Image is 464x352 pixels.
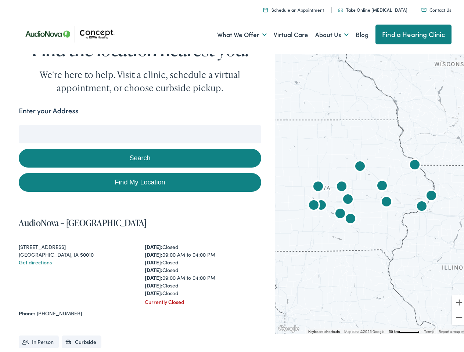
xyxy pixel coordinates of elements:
div: Closed 09:00 AM to 04:00 PM Closed Closed 09:00 AM to 04:00 PM Closed Closed [145,241,261,295]
div: Concept by Iowa Hearing by AudioNova [339,189,357,207]
a: Find a Hearing Clinic [375,22,452,42]
a: About Us [315,19,349,46]
img: utility icon [338,5,343,10]
div: We're here to help. Visit a clinic, schedule a virtual appointment, or choose curbside pickup. [22,66,258,92]
div: AudioNova [312,195,330,213]
img: utility icon [421,6,427,10]
a: [PHONE_NUMBER] [37,307,82,315]
strong: [DATE]: [145,249,162,256]
div: Concept by Iowa Hearing by AudioNova [309,176,327,194]
a: Terms [424,327,434,331]
button: Keyboard shortcuts [308,327,340,332]
div: Currently Closed [145,296,261,304]
a: AudioNova – [GEOGRAPHIC_DATA] [19,214,147,227]
strong: [DATE]: [145,287,162,294]
span: Map data ©2025 Google [344,327,384,331]
a: Blog [356,19,368,46]
a: Get directions [19,256,52,264]
strong: [DATE]: [145,256,162,264]
div: AudioNova [413,196,431,214]
strong: [DATE]: [145,264,162,271]
strong: [DATE]: [145,279,162,287]
div: AudioNova [373,176,391,193]
li: In Person [19,333,59,346]
div: [STREET_ADDRESS] [19,241,135,249]
input: Enter your address or zip code [19,123,261,141]
a: Open this area in Google Maps (opens a new window) [277,322,301,331]
div: [GEOGRAPHIC_DATA], IA 50010 [19,249,135,256]
button: Map Scale: 50 km per 52 pixels [386,326,422,331]
div: AudioNova [333,176,350,194]
div: AudioNova [422,186,440,203]
a: Virtual Care [274,19,308,46]
li: Curbside [62,333,101,346]
div: Concept by Iowa Hearing by AudioNova [331,203,349,221]
label: Enter your Address [19,103,78,114]
div: AudioNova [351,156,369,174]
a: Contact Us [421,4,451,11]
a: Take Online [MEDICAL_DATA] [338,4,407,11]
span: 50 km [389,327,399,331]
img: Google [277,322,301,331]
div: AudioNova [378,192,395,209]
strong: [DATE]: [145,241,162,248]
a: Find My Location [19,171,261,190]
a: Schedule an Appointment [263,4,324,11]
div: AudioNova [305,195,323,213]
div: Concept by Iowa Hearing by AudioNova [342,209,359,226]
strong: Phone: [19,307,35,315]
img: A calendar icon to schedule an appointment at Concept by Iowa Hearing. [263,5,268,10]
strong: [DATE]: [145,272,162,279]
h1: Find the location nearest you. [19,37,261,57]
button: Search [19,147,261,165]
div: Concept by Iowa Hearing by AudioNova [406,155,424,172]
a: What We Offer [217,19,267,46]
